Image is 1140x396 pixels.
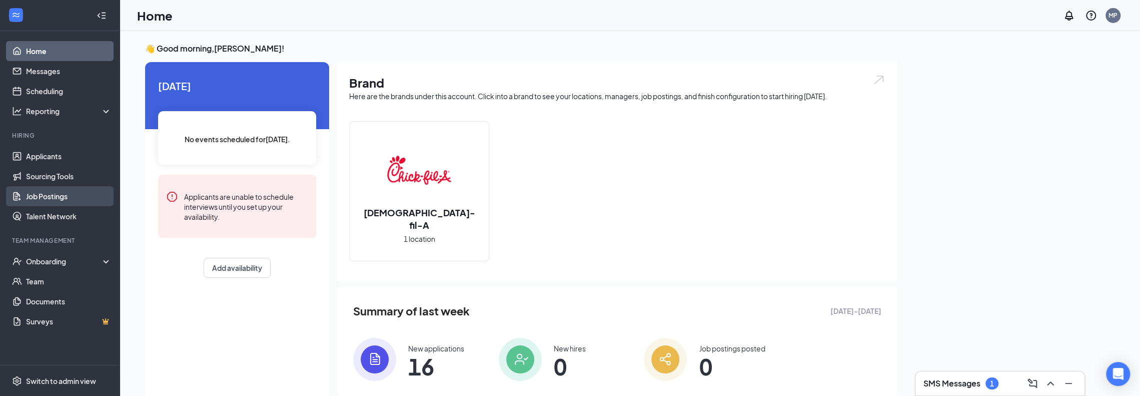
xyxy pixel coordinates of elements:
a: Talent Network [26,206,112,226]
button: Minimize [1060,375,1076,391]
span: 1 location [404,233,435,244]
svg: Notifications [1063,10,1075,22]
svg: Collapse [97,11,107,21]
svg: UserCheck [12,256,22,266]
a: Documents [26,291,112,311]
span: [DATE] - [DATE] [830,305,881,316]
a: Messages [26,61,112,81]
a: Applicants [26,146,112,166]
svg: QuestionInfo [1085,10,1097,22]
button: Add availability [204,258,271,278]
img: icon [644,338,687,381]
img: icon [353,338,396,381]
span: No events scheduled for [DATE] . [185,134,290,145]
a: Home [26,41,112,61]
a: Team [26,271,112,291]
div: Switch to admin view [26,376,96,386]
svg: WorkstreamLogo [11,10,21,20]
h1: Home [137,7,173,24]
svg: Analysis [12,106,22,116]
div: Hiring [12,131,110,140]
span: 0 [554,357,586,375]
div: 1 [990,379,994,388]
span: Summary of last week [353,302,470,320]
div: Reporting [26,106,112,116]
h3: 👋 Good morning, [PERSON_NAME] ! [145,43,897,54]
h2: [DEMOGRAPHIC_DATA]-fil-A [350,206,489,231]
div: MP [1108,11,1117,20]
div: Open Intercom Messenger [1106,362,1130,386]
div: Here are the brands under this account. Click into a brand to see your locations, managers, job p... [349,91,885,101]
div: Applicants are unable to schedule interviews until you set up your availability. [184,191,308,222]
a: Job Postings [26,186,112,206]
a: Sourcing Tools [26,166,112,186]
div: Job postings posted [699,343,765,353]
h1: Brand [349,74,885,91]
div: New applications [408,343,464,353]
svg: ChevronUp [1044,377,1056,389]
button: ComposeMessage [1024,375,1040,391]
h3: SMS Messages [923,378,980,389]
svg: Error [166,191,178,203]
span: [DATE] [158,78,316,94]
button: ChevronUp [1042,375,1058,391]
img: icon [499,338,542,381]
svg: Settings [12,376,22,386]
div: Onboarding [26,256,103,266]
div: New hires [554,343,586,353]
span: 16 [408,357,464,375]
a: SurveysCrown [26,311,112,331]
svg: ComposeMessage [1026,377,1038,389]
div: Team Management [12,236,110,245]
span: 0 [699,357,765,375]
a: Scheduling [26,81,112,101]
img: Chick-fil-A [387,138,451,202]
img: open.6027fd2a22e1237b5b06.svg [872,74,885,86]
svg: Minimize [1062,377,1074,389]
